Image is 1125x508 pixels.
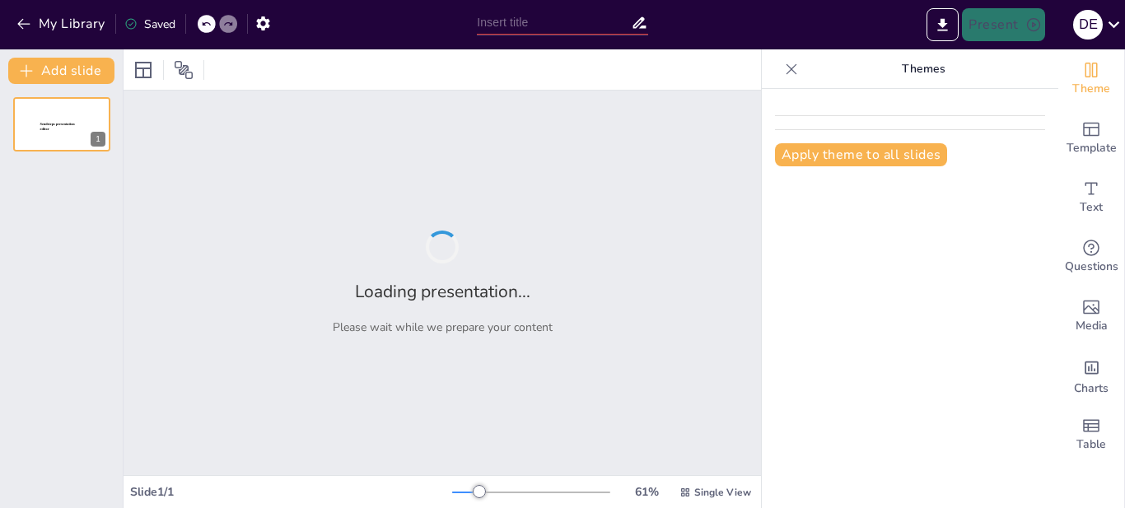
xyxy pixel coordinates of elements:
[1058,346,1124,405] div: Add charts and graphs
[1058,287,1124,346] div: Add images, graphics, shapes or video
[1072,80,1110,98] span: Theme
[1080,198,1103,217] span: Text
[1065,258,1118,276] span: Questions
[13,97,110,151] div: 1
[355,280,530,303] h2: Loading presentation...
[1067,139,1117,157] span: Template
[1058,405,1124,464] div: Add a table
[627,484,666,500] div: 61 %
[694,486,751,499] span: Single View
[1076,317,1108,335] span: Media
[962,8,1044,41] button: Present
[1073,10,1103,40] div: D E
[174,60,194,80] span: Position
[805,49,1042,89] p: Themes
[12,11,112,37] button: My Library
[1058,109,1124,168] div: Add ready made slides
[333,319,553,335] p: Please wait while we prepare your content
[1074,380,1109,398] span: Charts
[130,57,156,83] div: Layout
[775,143,947,166] button: Apply theme to all slides
[130,484,452,500] div: Slide 1 / 1
[8,58,114,84] button: Add slide
[1058,227,1124,287] div: Get real-time input from your audience
[1058,49,1124,109] div: Change the overall theme
[40,123,75,132] span: Sendsteps presentation editor
[1076,436,1106,454] span: Table
[1073,8,1103,41] button: D E
[927,8,959,41] button: Export to PowerPoint
[124,16,175,32] div: Saved
[1058,168,1124,227] div: Add text boxes
[477,11,631,35] input: Insert title
[91,132,105,147] div: 1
